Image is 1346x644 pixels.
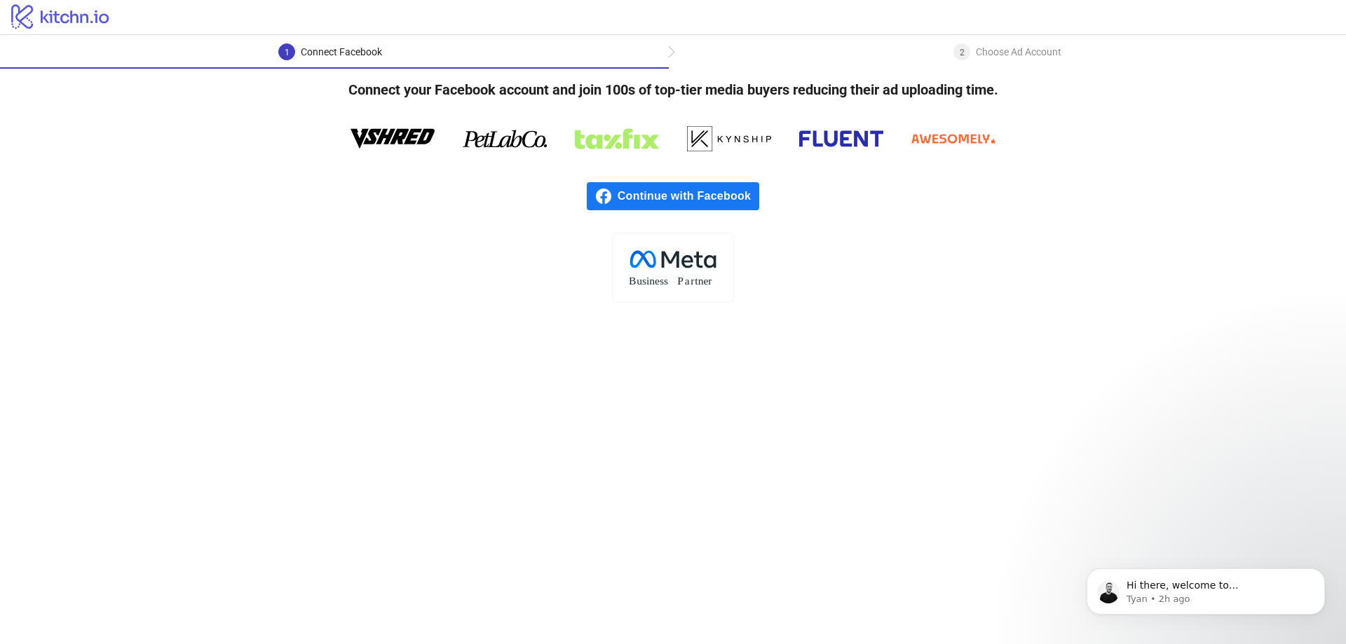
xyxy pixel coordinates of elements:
[285,48,290,57] span: 1
[691,275,695,287] tspan: r
[960,48,965,57] span: 2
[1066,539,1346,637] iframe: Intercom notifications message
[587,182,759,210] a: Continue with Facebook
[976,43,1061,60] div: Choose Ad Account
[695,275,712,287] tspan: tner
[301,43,382,60] div: Connect Facebook
[629,275,636,287] tspan: B
[637,275,668,287] tspan: usiness
[677,275,684,287] tspan: P
[685,275,690,287] tspan: a
[326,69,1021,111] h4: Connect your Facebook account and join 100s of top-tier media buyers reducing their ad uploading ...
[618,182,759,210] span: Continue with Facebook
